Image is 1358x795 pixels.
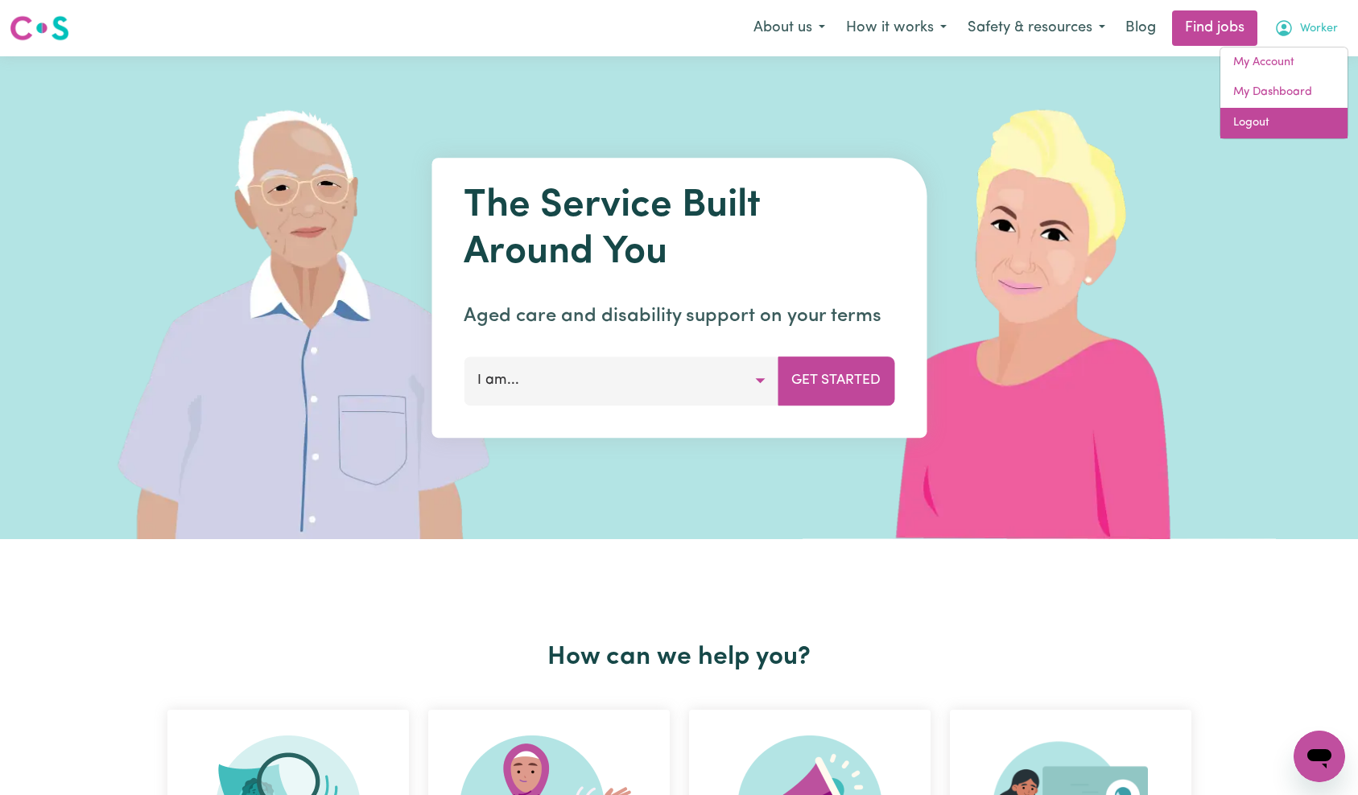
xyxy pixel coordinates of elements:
span: Worker [1300,20,1338,38]
a: Find jobs [1172,10,1257,46]
h1: The Service Built Around You [464,183,894,276]
iframe: Button to launch messaging window [1294,731,1345,782]
button: About us [743,11,836,45]
button: How it works [836,11,957,45]
button: Get Started [778,356,894,405]
button: Safety & resources [957,11,1116,45]
img: Careseekers logo [10,14,69,43]
button: My Account [1264,11,1348,45]
button: I am... [464,356,778,405]
p: Aged care and disability support on your terms [464,302,894,331]
a: My Dashboard [1220,77,1348,108]
div: My Account [1220,47,1348,139]
a: Blog [1116,10,1166,46]
a: Careseekers logo [10,10,69,47]
a: My Account [1220,47,1348,78]
h2: How can we help you? [158,642,1201,673]
a: Logout [1220,108,1348,138]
